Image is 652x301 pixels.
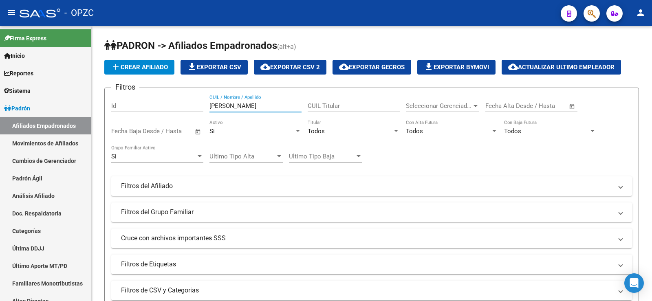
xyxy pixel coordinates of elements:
[209,127,215,135] span: Si
[508,64,615,71] span: Actualizar ultimo Empleador
[121,182,612,191] mat-panel-title: Filtros del Afiliado
[7,8,16,18] mat-icon: menu
[121,260,612,269] mat-panel-title: Filtros de Etiquetas
[121,234,612,243] mat-panel-title: Cruce con archivos importantes SSS
[260,62,270,72] mat-icon: cloud_download
[339,64,405,71] span: Exportar GECROS
[121,286,612,295] mat-panel-title: Filtros de CSV y Categorias
[508,62,518,72] mat-icon: cloud_download
[254,60,326,75] button: Exportar CSV 2
[111,281,632,300] mat-expansion-panel-header: Filtros de CSV y Categorias
[308,127,325,135] span: Todos
[277,43,296,51] span: (alt+a)
[4,86,31,95] span: Sistema
[568,102,577,111] button: Open calendar
[152,127,191,135] input: Fecha fin
[121,208,612,217] mat-panel-title: Filtros del Grupo Familiar
[406,127,423,135] span: Todos
[64,4,94,22] span: - OPZC
[636,8,645,18] mat-icon: person
[111,176,632,196] mat-expansion-panel-header: Filtros del Afiliado
[424,62,434,72] mat-icon: file_download
[111,255,632,274] mat-expansion-panel-header: Filtros de Etiquetas
[624,273,644,293] div: Open Intercom Messenger
[406,102,472,110] span: Seleccionar Gerenciador
[424,64,489,71] span: Exportar Bymovi
[333,60,411,75] button: Exportar GECROS
[4,34,46,43] span: Firma Express
[485,102,518,110] input: Fecha inicio
[194,127,203,136] button: Open calendar
[111,64,168,71] span: Crear Afiliado
[104,40,277,51] span: PADRON -> Afiliados Empadronados
[111,228,632,248] mat-expansion-panel-header: Cruce con archivos importantes SSS
[260,64,320,71] span: Exportar CSV 2
[111,81,139,93] h3: Filtros
[111,153,117,160] span: Si
[104,60,174,75] button: Crear Afiliado
[111,202,632,222] mat-expansion-panel-header: Filtros del Grupo Familiar
[4,104,30,113] span: Padrón
[111,62,121,72] mat-icon: add
[339,62,349,72] mat-icon: cloud_download
[417,60,496,75] button: Exportar Bymovi
[502,60,621,75] button: Actualizar ultimo Empleador
[111,127,144,135] input: Fecha inicio
[4,51,25,60] span: Inicio
[526,102,565,110] input: Fecha fin
[181,60,248,75] button: Exportar CSV
[289,153,355,160] span: Ultimo Tipo Baja
[504,127,521,135] span: Todos
[187,62,197,72] mat-icon: file_download
[187,64,241,71] span: Exportar CSV
[4,69,33,78] span: Reportes
[209,153,275,160] span: Ultimo Tipo Alta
